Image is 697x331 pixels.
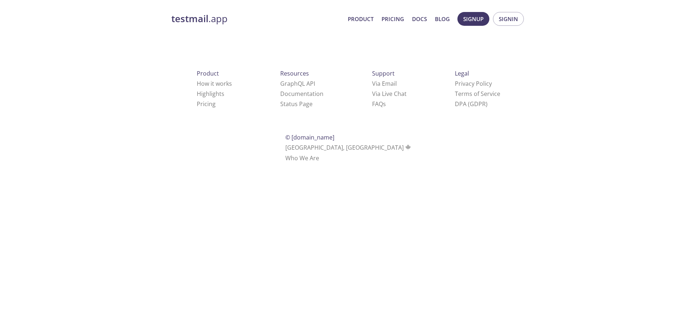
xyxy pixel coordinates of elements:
a: Blog [435,14,450,24]
a: Pricing [382,14,404,24]
a: Status Page [280,100,313,108]
a: Product [348,14,374,24]
strong: testmail [171,12,208,25]
span: [GEOGRAPHIC_DATA], [GEOGRAPHIC_DATA] [285,144,412,152]
span: © [DOMAIN_NAME] [285,133,334,141]
button: Signin [493,12,524,26]
a: Terms of Service [455,90,500,98]
a: Documentation [280,90,323,98]
a: Via Email [372,80,397,88]
a: Who We Are [285,154,319,162]
a: Docs [412,14,427,24]
span: Product [197,69,219,77]
a: GraphQL API [280,80,315,88]
a: DPA (GDPR) [455,100,488,108]
span: s [383,100,386,108]
span: Signup [463,14,484,24]
span: Legal [455,69,469,77]
a: Highlights [197,90,224,98]
span: Signin [499,14,518,24]
a: Privacy Policy [455,80,492,88]
a: How it works [197,80,232,88]
button: Signup [457,12,489,26]
a: FAQ [372,100,386,108]
a: Pricing [197,100,216,108]
a: testmail.app [171,13,342,25]
span: Support [372,69,395,77]
a: Via Live Chat [372,90,407,98]
span: Resources [280,69,309,77]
